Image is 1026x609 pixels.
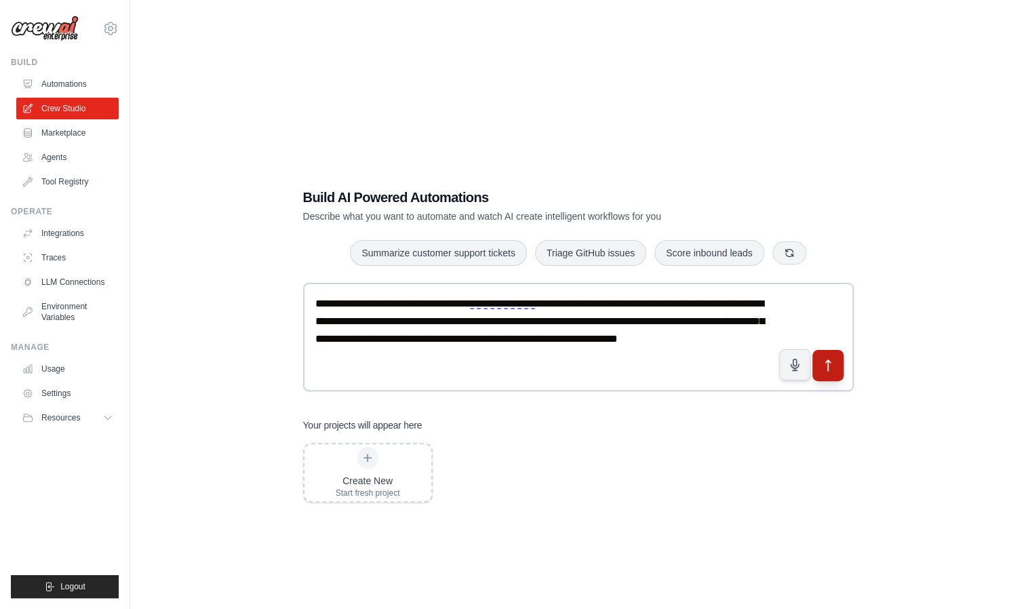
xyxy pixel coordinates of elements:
a: Automations [16,73,119,95]
a: Marketplace [16,122,119,144]
span: Resources [41,412,80,423]
button: Score inbound leads [654,240,764,266]
a: Agents [16,146,119,168]
div: Build [11,57,119,68]
h1: Build AI Powered Automations [303,188,759,207]
button: Summarize customer support tickets [350,240,526,266]
button: Resources [16,407,119,429]
button: Click to speak your automation idea [779,349,810,380]
a: LLM Connections [16,271,119,293]
a: Settings [16,382,119,404]
div: Operate [11,206,119,217]
a: Usage [16,358,119,380]
a: Crew Studio [16,98,119,119]
iframe: Chat Widget [958,544,1026,609]
div: Manage [11,342,119,353]
button: Get new suggestions [772,241,806,264]
h3: Your projects will appear here [303,418,422,432]
div: Create New [336,474,400,488]
div: Start fresh project [336,488,400,498]
span: Logout [60,581,85,592]
a: Tool Registry [16,171,119,193]
a: Environment Variables [16,296,119,328]
button: Triage GitHub issues [535,240,646,266]
a: Integrations [16,222,119,244]
button: Logout [11,575,119,598]
a: Traces [16,247,119,269]
p: Describe what you want to automate and watch AI create intelligent workflows for you [303,210,759,223]
img: Logo [11,16,79,41]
